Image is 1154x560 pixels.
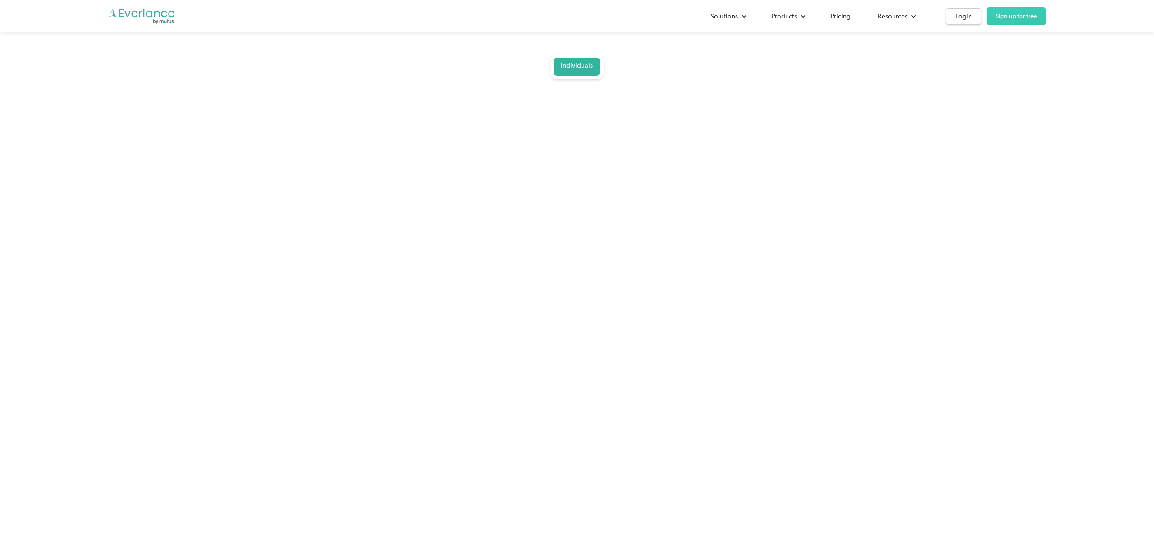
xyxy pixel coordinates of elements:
div: Resources [878,11,907,22]
a: Login [946,8,981,25]
a: Pricing [822,9,860,24]
div: Products [772,11,797,22]
a: Sign up for free [987,7,1046,25]
a: Go to homepage [108,8,176,25]
div: Individuals [561,62,593,70]
div: Solutions [710,11,738,22]
div: Pricing [831,11,851,22]
div: Login [955,11,972,22]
